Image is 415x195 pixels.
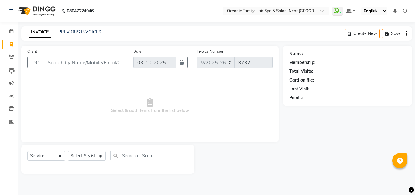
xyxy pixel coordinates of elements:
a: INVOICE [29,27,51,38]
label: Date [133,49,142,54]
img: logo [15,2,57,19]
span: Select & add items from the list below [27,75,273,136]
div: Card on file: [289,77,314,83]
div: Total Visits: [289,68,313,75]
div: Last Visit: [289,86,310,92]
div: Membership: [289,59,316,66]
input: Search or Scan [110,151,188,160]
button: Save [382,29,403,38]
label: Client [27,49,37,54]
b: 08047224946 [67,2,94,19]
input: Search by Name/Mobile/Email/Code [44,57,124,68]
iframe: chat widget [389,171,409,189]
div: Name: [289,50,303,57]
a: PREVIOUS INVOICES [58,29,101,35]
label: Invoice Number [197,49,223,54]
button: +91 [27,57,44,68]
button: Create New [345,29,380,38]
div: Points: [289,95,303,101]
